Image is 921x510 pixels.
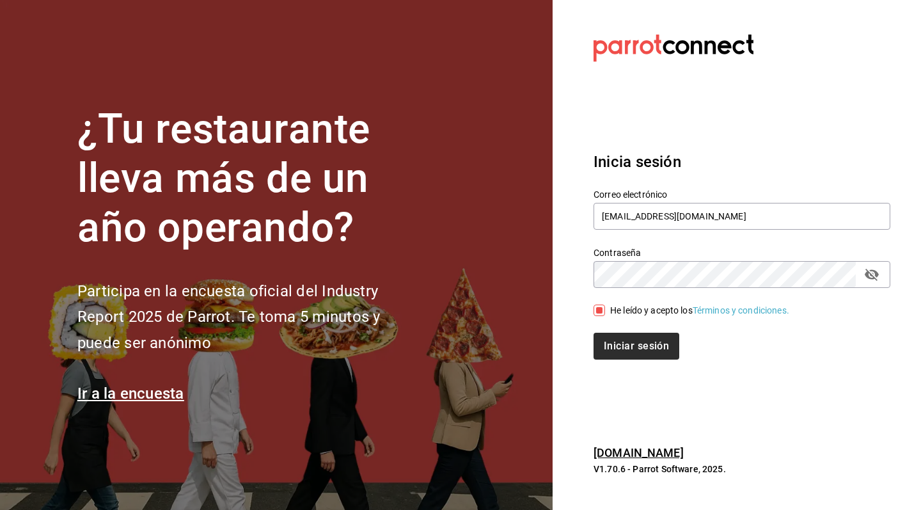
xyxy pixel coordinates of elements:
[594,446,684,459] a: [DOMAIN_NAME]
[77,385,184,402] a: Ir a la encuesta
[594,203,890,230] input: Ingresa tu correo electrónico
[594,190,890,199] label: Correo electrónico
[610,304,789,317] div: He leído y acepto los
[594,333,679,360] button: Iniciar sesión
[594,248,890,257] label: Contraseña
[693,305,789,315] a: Términos y condiciones.
[594,463,890,475] p: V1.70.6 - Parrot Software, 2025.
[77,105,423,252] h1: ¿Tu restaurante lleva más de un año operando?
[861,264,883,285] button: passwordField
[77,278,423,356] h2: Participa en la encuesta oficial del Industry Report 2025 de Parrot. Te toma 5 minutos y puede se...
[594,150,890,173] h3: Inicia sesión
